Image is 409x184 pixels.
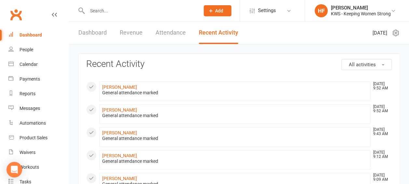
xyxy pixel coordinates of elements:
div: General attendance marked [102,90,367,96]
time: [DATE] 9:43 AM [370,128,391,136]
div: Workouts [20,164,39,170]
input: Search... [85,6,195,15]
a: Workouts [8,160,69,175]
div: KWS - Keeping Women Strong [331,11,391,17]
h3: Recent Activity [86,59,392,69]
div: Messages [20,106,40,111]
div: People [20,47,33,52]
a: Dashboard [78,22,107,44]
button: All activities [341,59,392,70]
div: HF [315,4,328,17]
div: General attendance marked [102,113,367,118]
div: Open Intercom Messenger [7,162,22,177]
div: General attendance marked [102,136,367,141]
a: Automations [8,116,69,130]
span: Add [215,8,223,13]
a: Recent Activity [199,22,238,44]
a: Attendance [156,22,186,44]
div: Product Sales [20,135,48,140]
time: [DATE] 9:12 AM [370,150,391,159]
a: [PERSON_NAME] [102,153,137,158]
a: Messages [8,101,69,116]
a: [PERSON_NAME] [102,107,137,113]
a: Dashboard [8,28,69,42]
a: [PERSON_NAME] [102,130,137,135]
div: Dashboard [20,32,42,38]
time: [DATE] 9:09 AM [370,173,391,182]
a: Product Sales [8,130,69,145]
time: [DATE] 9:52 AM [370,105,391,113]
span: [DATE] [373,29,387,37]
div: General attendance marked [102,159,367,164]
div: Payments [20,76,40,82]
div: [PERSON_NAME] [331,5,391,11]
a: Calendar [8,57,69,72]
div: Reports [20,91,35,96]
a: Revenue [120,22,143,44]
a: Payments [8,72,69,86]
div: Automations [20,120,46,126]
time: [DATE] 9:52 AM [370,82,391,90]
span: All activities [349,62,376,68]
div: Calendar [20,62,38,67]
button: Add [204,5,231,16]
a: [PERSON_NAME] [102,176,137,181]
a: People [8,42,69,57]
a: [PERSON_NAME] [102,84,137,90]
a: Waivers [8,145,69,160]
a: Reports [8,86,69,101]
div: Waivers [20,150,35,155]
span: Settings [258,3,276,18]
a: Clubworx [8,7,24,23]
